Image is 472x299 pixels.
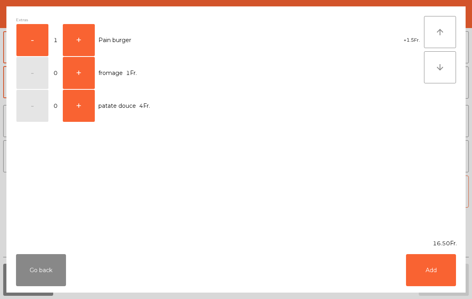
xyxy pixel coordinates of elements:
[435,63,445,72] i: arrow_downward
[16,254,66,286] button: Go back
[16,16,424,24] div: Extras
[63,90,95,122] button: +
[6,239,466,248] div: 16.50Fr.
[49,35,62,46] span: 1
[406,254,456,286] button: Add
[424,51,456,83] button: arrow_downward
[98,101,136,111] span: patate douce
[16,24,48,56] button: -
[63,57,95,89] button: +
[435,27,445,37] i: arrow_upward
[49,68,62,79] span: 0
[49,101,62,111] span: 0
[63,24,95,56] button: +
[424,16,456,48] button: arrow_upward
[98,35,131,46] span: Pain burger
[98,68,123,79] span: fromage
[139,101,150,111] span: 4Fr.
[404,36,420,45] span: +1.5Fr.
[126,68,137,79] span: 1Fr.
